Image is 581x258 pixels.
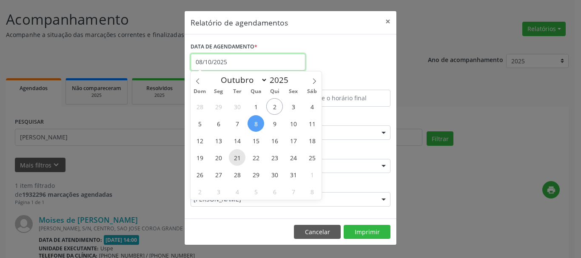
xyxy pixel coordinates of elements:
span: Novembro 6, 2025 [266,183,283,200]
span: Outubro 8, 2025 [248,115,264,132]
span: Outubro 19, 2025 [191,149,208,166]
span: Ter [228,89,247,94]
span: Outubro 18, 2025 [304,132,320,149]
span: Outubro 22, 2025 [248,149,264,166]
span: Novembro 8, 2025 [304,183,320,200]
span: Outubro 15, 2025 [248,132,264,149]
span: Outubro 30, 2025 [266,166,283,183]
span: Outubro 21, 2025 [229,149,245,166]
span: Outubro 27, 2025 [210,166,227,183]
span: Novembro 1, 2025 [304,166,320,183]
span: Setembro 30, 2025 [229,98,245,115]
input: Selecione uma data ou intervalo [191,54,305,71]
span: Seg [209,89,228,94]
span: Novembro 5, 2025 [248,183,264,200]
select: Month [216,74,268,86]
span: Outubro 13, 2025 [210,132,227,149]
span: Outubro 3, 2025 [285,98,302,115]
span: Qui [265,89,284,94]
span: Outubro 5, 2025 [191,115,208,132]
span: Sáb [303,89,322,94]
span: Outubro 20, 2025 [210,149,227,166]
span: Outubro 4, 2025 [304,98,320,115]
span: Outubro 6, 2025 [210,115,227,132]
span: Setembro 28, 2025 [191,98,208,115]
span: Outubro 9, 2025 [266,115,283,132]
span: Novembro 7, 2025 [285,183,302,200]
span: Sex [284,89,303,94]
span: Outubro 23, 2025 [266,149,283,166]
h5: Relatório de agendamentos [191,17,288,28]
label: DATA DE AGENDAMENTO [191,40,257,54]
input: Selecione o horário final [293,90,390,107]
span: Outubro 25, 2025 [304,149,320,166]
span: Outubro 26, 2025 [191,166,208,183]
span: Outubro 2, 2025 [266,98,283,115]
button: Cancelar [294,225,341,239]
span: Outubro 17, 2025 [285,132,302,149]
input: Year [268,74,296,85]
span: Outubro 10, 2025 [285,115,302,132]
span: Outubro 7, 2025 [229,115,245,132]
button: Close [379,11,396,32]
span: Outubro 12, 2025 [191,132,208,149]
span: Novembro 3, 2025 [210,183,227,200]
span: Outubro 31, 2025 [285,166,302,183]
label: ATÉ [293,77,390,90]
span: Outubro 29, 2025 [248,166,264,183]
span: Outubro 1, 2025 [248,98,264,115]
span: Dom [191,89,209,94]
button: Imprimir [344,225,390,239]
span: Qua [247,89,265,94]
span: Setembro 29, 2025 [210,98,227,115]
span: Outubro 16, 2025 [266,132,283,149]
span: Outubro 11, 2025 [304,115,320,132]
span: Novembro 2, 2025 [191,183,208,200]
span: Outubro 28, 2025 [229,166,245,183]
span: Outubro 14, 2025 [229,132,245,149]
span: Novembro 4, 2025 [229,183,245,200]
span: Outubro 24, 2025 [285,149,302,166]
